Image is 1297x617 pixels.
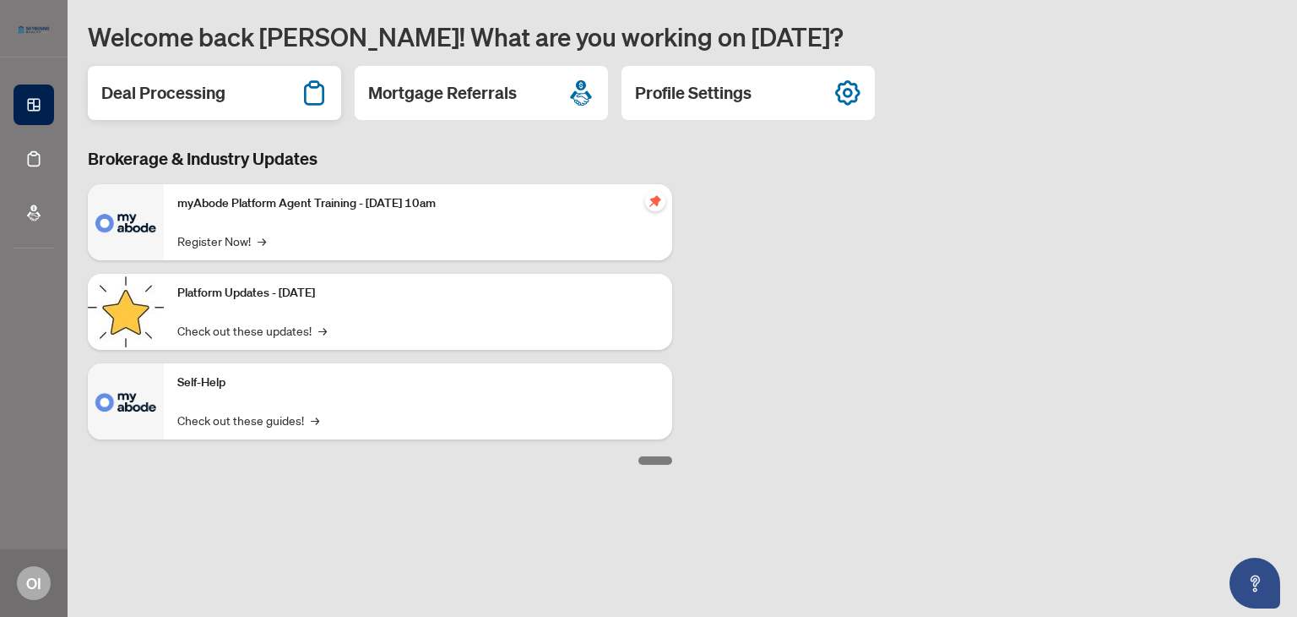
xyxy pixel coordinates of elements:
[311,411,319,429] span: →
[258,232,266,250] span: →
[635,81,752,105] h2: Profile Settings
[177,194,659,213] p: myAbode Platform Agent Training - [DATE] 10am
[177,321,327,340] a: Check out these updates!→
[101,81,225,105] h2: Deal Processing
[177,284,659,303] p: Platform Updates - [DATE]
[1229,558,1280,609] button: Open asap
[88,363,164,440] img: Self-Help
[14,21,54,38] img: logo
[318,321,327,340] span: →
[177,411,319,429] a: Check out these guides!→
[177,374,659,392] p: Self-Help
[88,184,164,260] img: myAbode Platform Agent Training - October 1, 2025 @ 10am
[645,191,665,211] span: pushpin
[88,274,164,350] img: Platform Updates - September 16, 2025
[26,571,41,595] span: OI
[88,147,672,171] h3: Brokerage & Industry Updates
[88,20,1277,52] h1: Welcome back [PERSON_NAME]! What are you working on [DATE]?
[177,232,266,250] a: Register Now!→
[368,81,517,105] h2: Mortgage Referrals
